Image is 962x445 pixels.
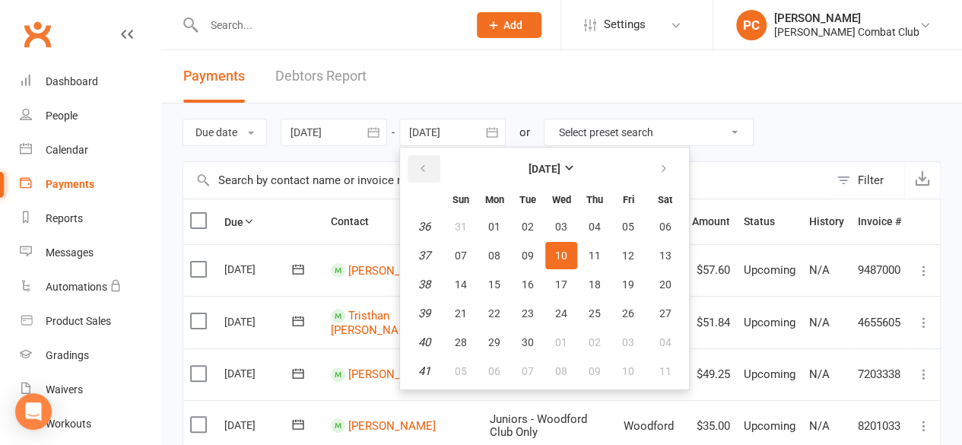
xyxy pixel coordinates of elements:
div: Filter [858,171,884,189]
small: Monday [485,194,504,205]
span: N/A [809,316,830,329]
span: 10 [555,250,567,262]
span: 04 [659,336,671,348]
button: 02 [512,213,544,240]
span: 17 [555,278,567,291]
div: [DATE] [224,310,294,333]
button: 15 [478,271,510,298]
button: 03 [545,213,577,240]
a: [PERSON_NAME] [348,419,436,433]
button: 24 [545,300,577,327]
div: Calendar [46,144,88,156]
div: Open Intercom Messenger [15,393,52,430]
span: 27 [659,307,671,319]
th: Invoice # [851,199,908,244]
em: 40 [418,335,430,349]
span: 26 [622,307,634,319]
button: 03 [612,329,644,356]
a: [PERSON_NAME] [348,263,436,277]
span: Upcoming [744,316,795,329]
a: Clubworx [18,15,56,53]
button: 13 [646,242,684,269]
div: Reports [46,212,83,224]
div: People [46,110,78,122]
td: $57.60 [684,244,737,296]
div: [DATE] [224,257,294,281]
em: 39 [418,307,430,320]
button: 23 [512,300,544,327]
span: 09 [522,250,534,262]
div: Automations [46,281,107,293]
button: 04 [579,213,611,240]
span: 08 [555,365,567,377]
a: Product Sales [20,304,160,339]
th: Contact [324,199,483,244]
div: [PERSON_NAME] Combat Club [774,25,919,39]
span: 19 [622,278,634,291]
span: 31 [455,221,467,233]
a: Waivers [20,373,160,407]
span: Settings [604,8,646,42]
span: 08 [488,250,500,262]
th: Status [737,199,802,244]
strong: [DATE] [529,163,560,175]
button: Payments [183,50,245,103]
span: 12 [622,250,634,262]
span: 05 [622,221,634,233]
span: N/A [809,367,830,381]
button: 26 [612,300,644,327]
div: [DATE] [224,361,294,385]
span: 21 [455,307,467,319]
a: [PERSON_NAME] [348,367,436,381]
a: Dashboard [20,65,160,99]
td: 4655605 [851,296,908,348]
span: N/A [809,419,830,433]
small: Wednesday [552,194,571,205]
div: [PERSON_NAME] [774,11,919,25]
button: 09 [579,358,611,385]
button: 30 [512,329,544,356]
button: 17 [545,271,577,298]
button: 16 [512,271,544,298]
span: 04 [589,221,601,233]
td: $49.25 [684,348,737,400]
span: 30 [522,336,534,348]
button: 04 [646,329,684,356]
span: 24 [555,307,567,319]
td: $51.84 [684,296,737,348]
div: Product Sales [46,315,111,327]
button: 01 [545,329,577,356]
button: 19 [612,271,644,298]
em: 37 [418,249,430,262]
button: 11 [646,358,684,385]
em: 41 [418,364,430,378]
span: 10 [622,365,634,377]
span: 28 [455,336,467,348]
span: 16 [522,278,534,291]
span: 22 [488,307,500,319]
em: 36 [418,220,430,234]
span: 03 [622,336,634,348]
button: 22 [478,300,510,327]
button: 25 [579,300,611,327]
span: 05 [455,365,467,377]
span: 09 [589,365,601,377]
span: Upcoming [744,367,795,381]
a: Messages [20,236,160,270]
button: 10 [545,242,577,269]
span: Upcoming [744,419,795,433]
button: 09 [512,242,544,269]
button: 14 [445,271,477,298]
div: Waivers [46,383,83,396]
div: PC [736,10,767,40]
span: 18 [589,278,601,291]
button: 11 [579,242,611,269]
a: Workouts [20,407,160,441]
span: 23 [522,307,534,319]
button: Add [477,12,541,38]
span: 29 [488,336,500,348]
a: Automations [20,270,160,304]
button: 08 [478,242,510,269]
button: 06 [646,213,684,240]
th: Amount [684,199,737,244]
